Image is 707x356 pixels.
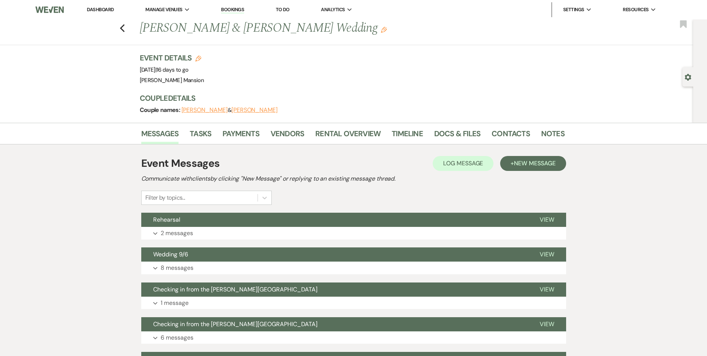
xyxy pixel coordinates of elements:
a: Tasks [190,128,211,144]
button: +New Message [500,156,566,171]
span: View [540,320,554,328]
a: Timeline [392,128,423,144]
h3: Couple Details [140,93,557,103]
img: Weven Logo [35,2,64,18]
a: Bookings [221,6,244,13]
span: Manage Venues [145,6,182,13]
h2: Communicate with clients by clicking "New Message" or replying to an existing message thread. [141,174,566,183]
span: & [182,106,278,114]
span: New Message [514,159,555,167]
button: 8 messages [141,262,566,274]
h1: Event Messages [141,156,220,171]
span: View [540,250,554,258]
span: View [540,216,554,224]
p: 8 messages [161,263,193,273]
span: Settings [563,6,584,13]
button: 2 messages [141,227,566,240]
a: Messages [141,128,179,144]
span: [PERSON_NAME] Mansion [140,76,204,84]
span: Resources [623,6,648,13]
button: Rehearsal [141,213,528,227]
a: Payments [222,128,259,144]
span: Couple names: [140,106,182,114]
span: Checking in from the [PERSON_NAME][GEOGRAPHIC_DATA] [153,320,318,328]
a: Docs & Files [434,128,480,144]
a: Contacts [492,128,530,144]
button: Wedding 9/6 [141,247,528,262]
button: View [528,247,566,262]
button: Open lead details [685,73,691,80]
a: To Do [276,6,290,13]
span: Checking in from the [PERSON_NAME][GEOGRAPHIC_DATA] [153,285,318,293]
button: View [528,213,566,227]
span: 16 days to go [157,66,189,74]
p: 6 messages [161,333,193,343]
span: Log Message [443,159,483,167]
button: 6 messages [141,331,566,344]
h1: [PERSON_NAME] & [PERSON_NAME] Wedding [140,19,474,37]
button: Checking in from the [PERSON_NAME][GEOGRAPHIC_DATA] [141,282,528,297]
button: View [528,317,566,331]
div: Filter by topics... [145,193,185,202]
span: Wedding 9/6 [153,250,188,258]
a: Notes [541,128,565,144]
span: [DATE] [140,66,189,74]
span: View [540,285,554,293]
button: Edit [381,26,387,33]
span: | [155,66,189,74]
button: [PERSON_NAME] [231,107,278,113]
button: Checking in from the [PERSON_NAME][GEOGRAPHIC_DATA] [141,317,528,331]
a: Rental Overview [315,128,381,144]
span: Analytics [321,6,345,13]
a: Dashboard [87,6,114,13]
span: Rehearsal [153,216,180,224]
button: 1 message [141,297,566,309]
a: Vendors [271,128,304,144]
button: [PERSON_NAME] [182,107,228,113]
button: View [528,282,566,297]
button: Log Message [433,156,493,171]
h3: Event Details [140,53,204,63]
p: 1 message [161,298,189,308]
p: 2 messages [161,228,193,238]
